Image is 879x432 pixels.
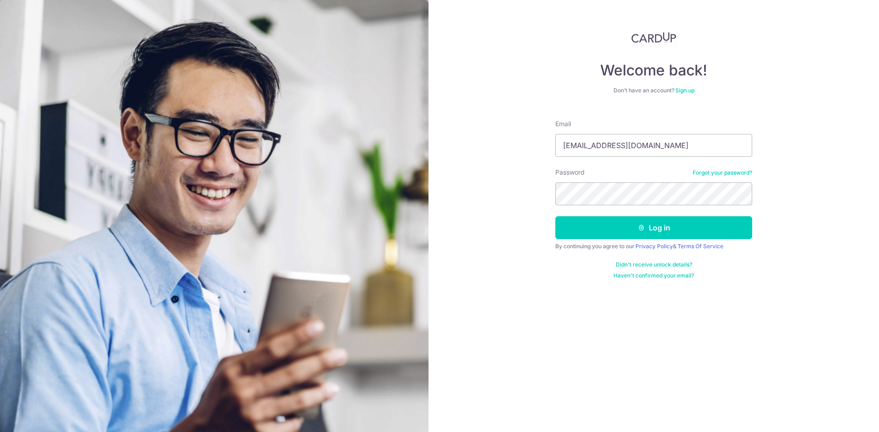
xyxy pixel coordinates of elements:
[631,32,676,43] img: CardUp Logo
[678,243,723,250] a: Terms Of Service
[555,61,752,80] h4: Welcome back!
[635,243,673,250] a: Privacy Policy
[555,168,585,177] label: Password
[693,169,752,176] a: Forgot your password?
[555,119,571,128] label: Email
[555,216,752,239] button: Log in
[555,243,752,250] div: By continuing you agree to our &
[613,272,694,279] a: Haven't confirmed your email?
[555,87,752,94] div: Don’t have an account?
[675,87,695,94] a: Sign up
[555,134,752,157] input: Enter your Email
[616,261,692,268] a: Didn't receive unlock details?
